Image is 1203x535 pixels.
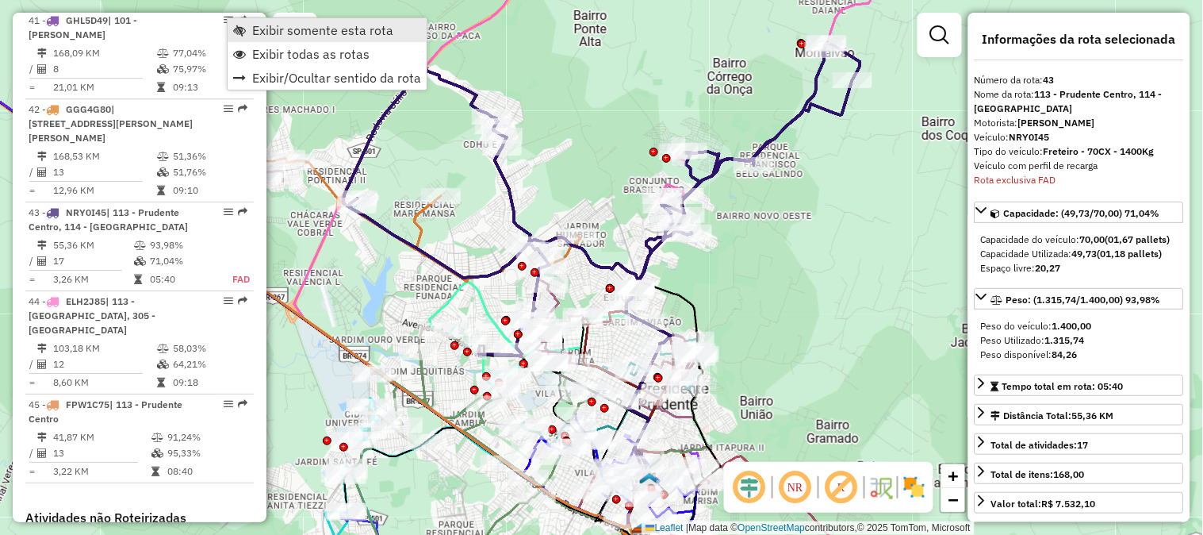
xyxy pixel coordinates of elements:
[52,445,151,461] td: 13
[52,237,133,253] td: 55,36 KM
[52,45,156,61] td: 168,09 KM
[224,15,233,25] em: Opções
[1072,248,1098,260] strong: 49,73
[981,320,1092,332] span: Peso do veículo:
[1002,380,1124,392] span: Tempo total em rota: 05:40
[975,404,1184,425] a: Distância Total:55,36 KM
[975,87,1184,116] div: Nome da rota:
[975,88,1163,114] strong: 113 - Prudente Centro, 114 - [GEOGRAPHIC_DATA]
[172,375,247,391] td: 09:18
[1044,145,1155,157] strong: Freteiro - 70CX - 1400Kg
[639,472,660,493] img: Fads
[948,490,959,510] span: −
[37,152,47,161] i: Distância Total
[157,186,165,195] i: Tempo total em rota
[157,83,165,92] i: Tempo total em rota
[238,15,247,25] em: Rota exportada
[29,103,193,144] span: 42 -
[1042,498,1096,510] strong: R$ 7.532,10
[646,522,684,533] a: Leaflet
[1044,74,1055,86] strong: 43
[941,464,965,488] a: Zoom in
[924,19,956,51] a: Exibir filtros
[975,313,1184,368] div: Peso: (1.315,74/1.400,00) 93,98%
[224,296,233,306] em: Opções
[1054,468,1085,480] strong: 168,00
[822,468,860,506] span: Exibir rótulo
[29,295,155,336] span: | 113 - [GEOGRAPHIC_DATA], 305 - [GEOGRAPHIC_DATA]
[37,448,47,458] i: Total de Atividades
[1080,233,1105,245] strong: 70,00
[975,375,1184,396] a: Tempo total em rota: 05:40
[37,64,47,74] i: Total de Atividades
[37,241,47,250] i: Distância Total
[157,360,169,369] i: % de utilização da cubagem
[975,492,1184,514] a: Valor total:R$ 7.532,10
[941,488,965,512] a: Zoom out
[1098,248,1163,260] strong: (01,18 pallets)
[52,271,133,287] td: 3,26 KM
[66,206,106,218] span: NRY0I45
[172,341,247,356] td: 58,03%
[224,207,233,217] em: Opções
[981,333,1178,348] div: Peso Utilizado:
[52,79,156,95] td: 21,01 KM
[615,280,655,296] div: Atividade não roteirizada - ANGELO GAS
[238,296,247,306] em: Rota exportada
[642,522,975,535] div: Map data © contributors,© 2025 TomTom, Microsoft
[1072,410,1114,421] span: 55,36 KM
[37,48,47,58] i: Distância Total
[29,79,36,95] td: =
[228,18,427,42] li: Exibir somente esta rota
[52,429,151,445] td: 41,87 KM
[975,116,1184,130] div: Motorista:
[975,288,1184,310] a: Peso: (1.315,74/1.400,00) 93,98%
[151,448,163,458] i: % de utilização da cubagem
[29,206,188,233] span: 43 -
[238,207,247,217] em: Rota exportada
[1105,233,1170,245] strong: (01,67 pallets)
[776,468,814,506] span: Ocultar NR
[224,399,233,409] em: Opções
[37,360,47,369] i: Total de Atividades
[738,522,806,533] a: OpenStreetMap
[991,497,1096,511] div: Valor total:
[66,295,105,307] span: ELH2J85
[29,61,36,77] td: /
[29,375,36,391] td: =
[37,167,47,177] i: Total de Atividades
[134,241,146,250] i: % de utilização do peso
[29,464,36,479] td: =
[1052,348,1078,360] strong: 84,26
[981,261,1178,275] div: Espaço livre:
[29,295,155,336] span: 44 -
[149,271,215,287] td: 05:40
[66,103,111,115] span: GGG4G80
[991,468,1085,482] div: Total de itens:
[975,32,1184,47] h4: Informações da rota selecionada
[975,463,1184,484] a: Total de itens:168,00
[981,247,1178,261] div: Capacidade Utilizada:
[29,253,36,269] td: /
[157,378,165,387] i: Tempo total em rota
[1052,320,1092,332] strong: 1.400,00
[172,148,247,164] td: 51,36%
[52,253,133,269] td: 17
[1078,439,1089,451] strong: 17
[134,275,142,284] i: Tempo total em rota
[1006,294,1161,306] span: Peso: (1.315,74/1.400,00) 93,98%
[686,522,688,533] span: |
[52,148,156,164] td: 168,53 KM
[172,79,247,95] td: 09:13
[157,48,169,58] i: % de utilização do peso
[238,104,247,114] em: Rota exportada
[224,104,233,114] em: Opções
[66,398,109,410] span: FPW1C75
[172,61,247,77] td: 75,97%
[975,73,1184,87] div: Número da rota:
[167,429,247,445] td: 91,24%
[975,144,1184,159] div: Tipo do veículo:
[1045,334,1085,346] strong: 1.315,74
[29,183,36,198] td: =
[215,271,251,287] td: FAD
